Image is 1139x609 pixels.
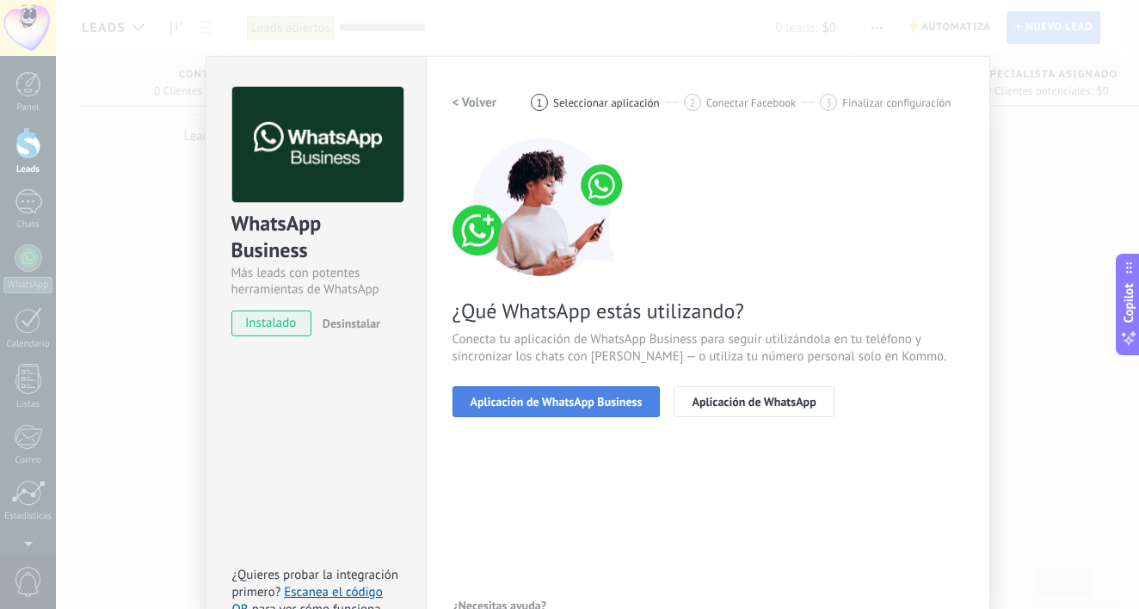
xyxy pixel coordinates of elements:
span: 2 [689,95,695,110]
span: Seleccionar aplicación [553,96,660,109]
button: Aplicación de WhatsApp Business [453,386,661,417]
img: connect number [453,138,633,276]
span: Conecta tu aplicación de WhatsApp Business para seguir utilizándola en tu teléfono y sincronizar ... [453,331,964,366]
button: Aplicación de WhatsApp [674,386,834,417]
span: Conectar Facebook [706,96,797,109]
div: WhatsApp Business [231,210,401,265]
button: < Volver [453,87,497,118]
span: Aplicación de WhatsApp [692,396,816,408]
div: Más leads con potentes herramientas de WhatsApp [231,265,401,298]
button: Desinstalar [316,311,380,336]
span: 3 [826,95,832,110]
img: logo_main.png [232,87,403,203]
span: Aplicación de WhatsApp Business [471,396,643,408]
span: Copilot [1120,284,1137,323]
span: 1 [537,95,543,110]
h2: < Volver [453,95,497,111]
span: ¿Qué WhatsApp estás utilizando? [453,298,964,324]
span: Desinstalar [323,316,380,331]
span: Finalizar configuración [842,96,951,109]
span: instalado [232,311,311,336]
span: ¿Quieres probar la integración primero? [232,567,399,600]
